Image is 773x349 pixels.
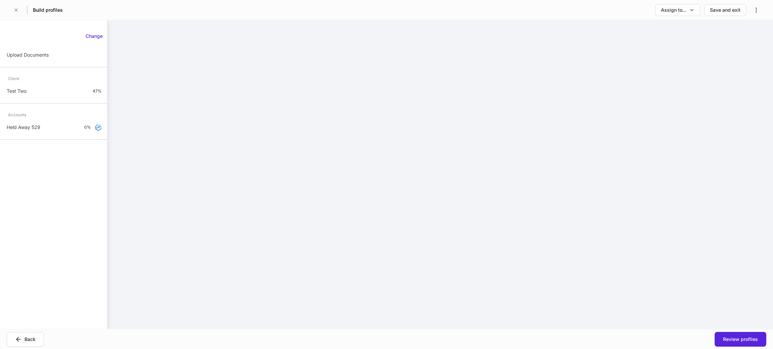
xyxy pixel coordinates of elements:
div: Change [86,33,103,40]
div: Back [24,336,36,343]
p: 0% [84,125,91,130]
h5: Build profiles [33,7,63,13]
div: Save and exit [710,7,740,13]
p: Upload Documents [7,52,49,58]
button: Review profiles [715,332,766,347]
div: Accounts [8,109,26,121]
p: Test Two [7,88,27,94]
div: Assign to... [661,7,686,13]
button: Back [7,332,44,347]
div: Client [8,73,19,84]
button: Assign to... [655,4,700,16]
div: Review profiles [723,336,758,343]
p: Held Away 529 [7,124,40,131]
p: 47% [93,88,102,94]
button: Change [81,31,107,42]
button: Save and exit [704,4,746,16]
